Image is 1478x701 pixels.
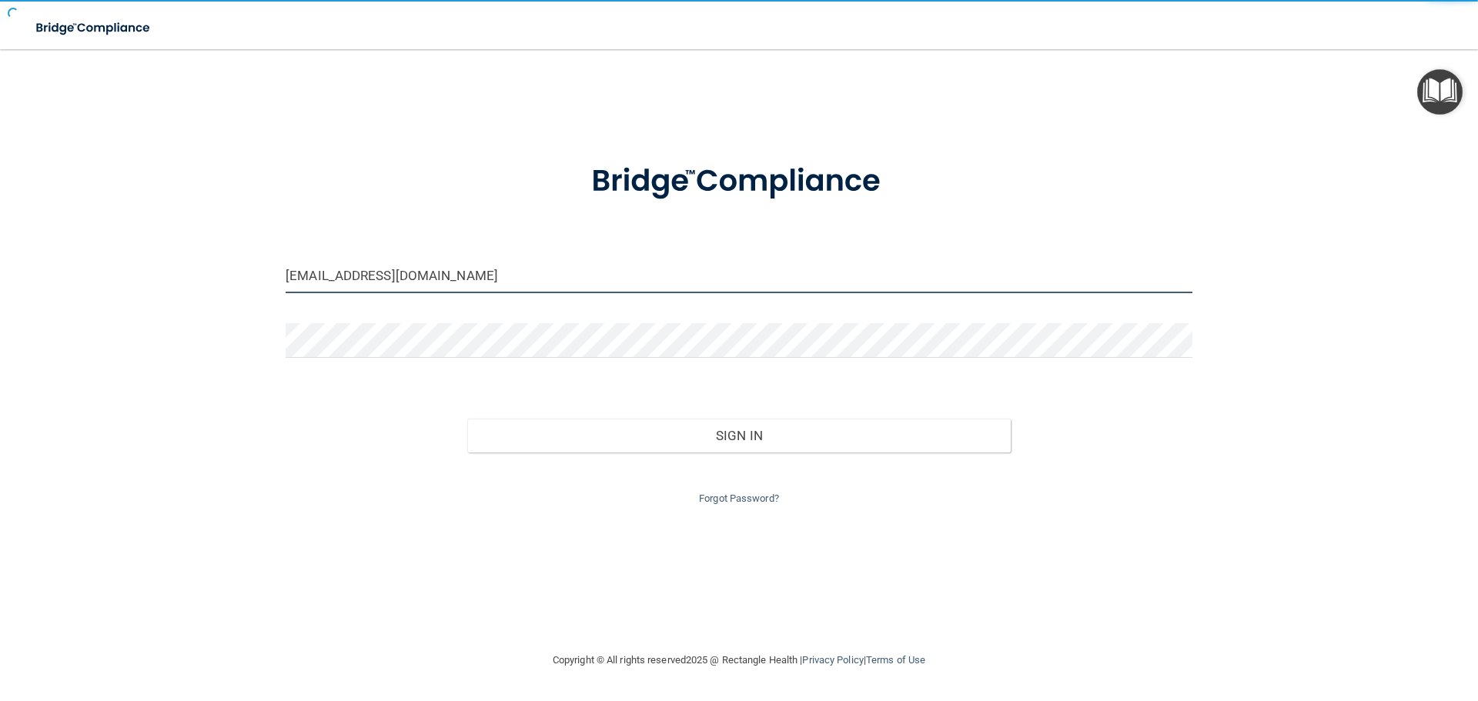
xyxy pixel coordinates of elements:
[560,142,918,222] img: bridge_compliance_login_screen.278c3ca4.svg
[699,492,779,504] a: Forgot Password?
[458,636,1020,685] div: Copyright © All rights reserved 2025 @ Rectangle Health | |
[1212,592,1460,653] iframe: Drift Widget Chat Controller
[286,259,1192,293] input: Email
[802,654,863,666] a: Privacy Policy
[866,654,925,666] a: Terms of Use
[1417,69,1463,115] button: Open Resource Center
[467,419,1012,452] button: Sign In
[23,12,165,44] img: bridge_compliance_login_screen.278c3ca4.svg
